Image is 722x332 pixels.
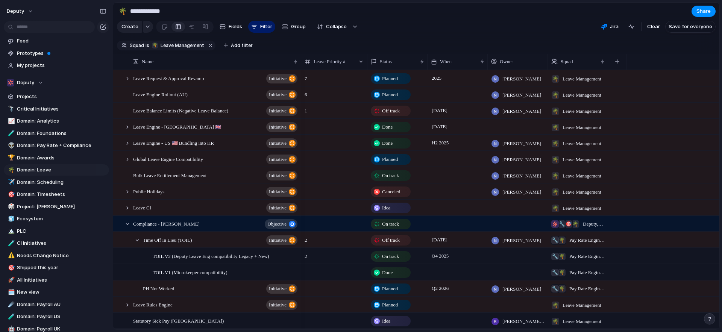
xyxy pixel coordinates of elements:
[558,269,566,276] div: 🌴
[291,23,306,30] span: Group
[572,220,579,228] div: 🌴
[382,107,400,115] span: Off track
[644,21,663,33] button: Clear
[133,122,221,131] span: Leave Engine - [GEOGRAPHIC_DATA] 🇬🇧
[133,300,173,309] span: Leave Rules Engine
[17,142,106,149] span: Domain: Pay Rate + Compliance
[4,35,109,47] a: Feed
[563,156,601,164] span: Leave Management
[561,58,573,65] span: Squad
[267,219,287,229] span: objective
[8,276,13,284] div: 🚀
[17,105,106,113] span: Critical Initiatives
[266,203,297,213] button: initiative
[552,205,559,212] div: 🌴
[278,21,309,33] button: Group
[7,105,14,113] button: 🔭
[551,253,559,260] div: 🔧
[502,91,541,99] span: [PERSON_NAME]
[4,262,109,273] div: 🎯Shipped this year
[121,23,138,30] span: Create
[7,8,24,15] span: deputy
[647,23,660,30] span: Clear
[17,301,106,308] span: Domain: Payroll AU
[17,276,106,284] span: All Initiatives
[133,203,151,212] span: Leave CI
[302,87,367,99] span: 6
[430,284,450,293] span: Q2 2026
[382,301,398,309] span: Planned
[219,40,257,51] button: Add filter
[551,285,559,293] div: 🔧
[269,235,287,246] span: initiative
[231,42,253,49] span: Add filter
[552,91,559,99] div: 🌴
[269,186,287,197] span: initiative
[8,215,13,223] div: 🧊
[7,264,14,271] button: 🎯
[552,188,559,196] div: 🌴
[269,170,287,181] span: initiative
[430,138,450,147] span: H2 2025
[430,122,449,131] span: [DATE]
[7,154,14,162] button: 🏆
[669,23,712,30] span: Save for everyone
[552,124,559,131] div: 🌴
[266,171,297,180] button: initiative
[152,42,158,49] div: 🌴
[4,287,109,298] a: 🗓️New view
[265,219,297,229] button: objective
[382,172,399,179] span: On track
[302,71,367,82] span: 7
[142,58,153,65] span: Name
[8,190,13,199] div: 🎯
[563,124,601,131] span: Leave Management
[4,226,109,237] a: 🏔️PLC
[4,60,109,71] a: My projects
[382,123,393,131] span: Done
[563,108,601,115] span: Leave Management
[558,285,566,293] div: 🌴
[7,179,14,186] button: ✈️
[302,249,367,260] span: 2
[563,172,601,180] span: Leave Management
[380,58,392,65] span: Status
[552,318,559,325] div: 🌴
[17,37,106,45] span: Feed
[563,188,601,196] span: Leave Management
[8,117,13,126] div: 📈
[382,156,398,163] span: Planned
[382,188,400,196] span: Canceled
[8,178,13,186] div: ✈️
[150,41,206,50] button: 🌴Leave Management
[4,48,109,59] a: Prototypes
[17,313,106,320] span: Domain: Payroll US
[4,250,109,261] div: ⚠️Needs Change Notice
[266,106,297,116] button: initiative
[217,21,245,33] button: Fields
[4,103,109,115] a: 🔭Critical Initiatives
[266,90,297,100] button: initiative
[8,312,13,321] div: 🧪
[440,58,452,65] span: When
[502,140,541,147] span: [PERSON_NAME]
[430,74,443,83] span: 2025
[569,269,605,276] span: Pay Rate Engine , Leave Management
[133,316,224,325] span: Statutory Sick Pay ([GEOGRAPHIC_DATA])
[266,300,297,310] button: initiative
[8,288,13,297] div: 🗓️
[4,189,109,200] a: 🎯Domain: Timesheets
[7,142,14,149] button: 👽
[143,235,192,244] span: Time Off In Lieu (TOIL)
[17,252,106,259] span: Needs Change Notice
[8,227,13,235] div: 🏔️
[552,156,559,164] div: 🌴
[8,239,13,248] div: 🧪
[133,90,188,99] span: Leave Engine Rollout (AU)
[7,166,14,174] button: 🌴
[4,164,109,176] a: 🌴Domain: Leave
[4,213,109,224] a: 🧊Ecosystem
